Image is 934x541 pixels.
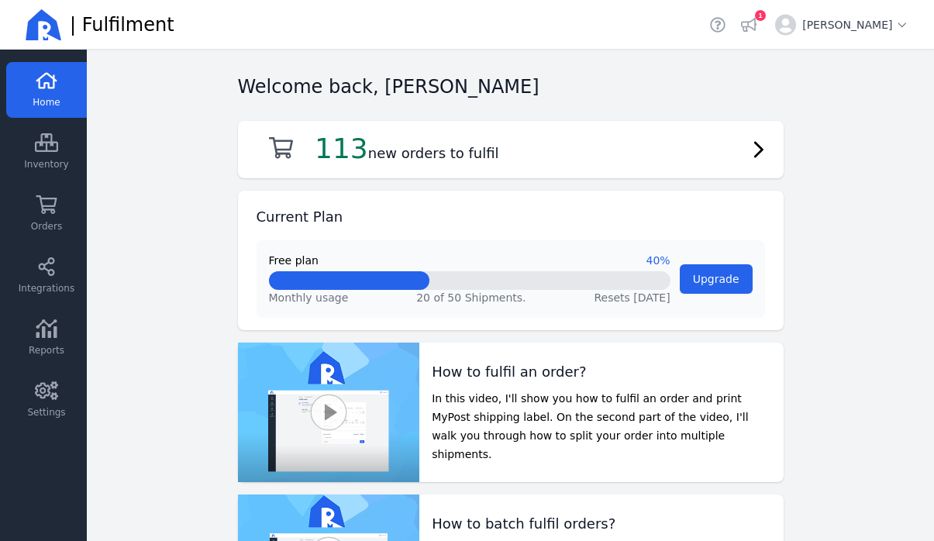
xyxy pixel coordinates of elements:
[269,290,349,305] span: Monthly usage
[33,96,60,109] span: Home
[693,273,739,285] span: Upgrade
[769,8,915,42] button: [PERSON_NAME]
[432,513,770,535] h2: How to batch fulfil orders?
[416,291,526,304] span: 20 of 50 Shipments.
[755,10,766,21] div: 1
[680,264,753,294] button: Upgrade
[707,14,729,36] a: Helpdesk
[31,220,62,233] span: Orders
[19,282,74,295] span: Integrations
[432,361,770,383] h2: How to fulfil an order?
[257,206,343,228] h2: Current Plan
[738,14,760,36] button: 1
[25,6,62,43] img: Ricemill Logo
[70,12,174,37] span: | Fulfilment
[802,17,909,33] span: [PERSON_NAME]
[594,291,670,304] span: Resets [DATE]
[432,389,770,463] p: In this video, I'll show you how to fulfil an order and print MyPost shipping label. On the secon...
[24,158,68,171] span: Inventory
[315,133,368,164] span: 113
[238,74,539,99] h2: Welcome back, [PERSON_NAME]
[646,253,670,268] span: 40%
[269,253,319,268] span: Free plan
[315,133,499,164] h2: new orders to fulfil
[29,344,64,357] span: Reports
[27,406,65,419] span: Settings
